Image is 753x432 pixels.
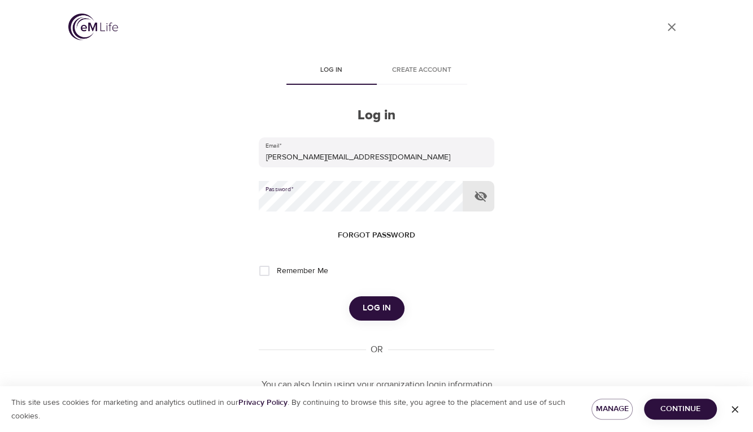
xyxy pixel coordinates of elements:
[259,378,494,391] p: You can also login using your organization login information
[259,58,494,85] div: disabled tabs example
[349,296,404,320] button: Log in
[293,64,370,76] span: Log in
[238,398,288,408] a: Privacy Policy
[658,14,685,41] a: close
[259,107,494,124] h2: Log in
[363,301,391,316] span: Log in
[591,399,633,420] button: Manage
[644,399,717,420] button: Continue
[600,402,624,416] span: Manage
[333,225,420,246] button: Forgot password
[338,228,415,243] span: Forgot password
[276,265,328,277] span: Remember Me
[366,343,388,356] div: OR
[653,402,708,416] span: Continue
[68,14,118,40] img: logo
[384,64,460,76] span: Create account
